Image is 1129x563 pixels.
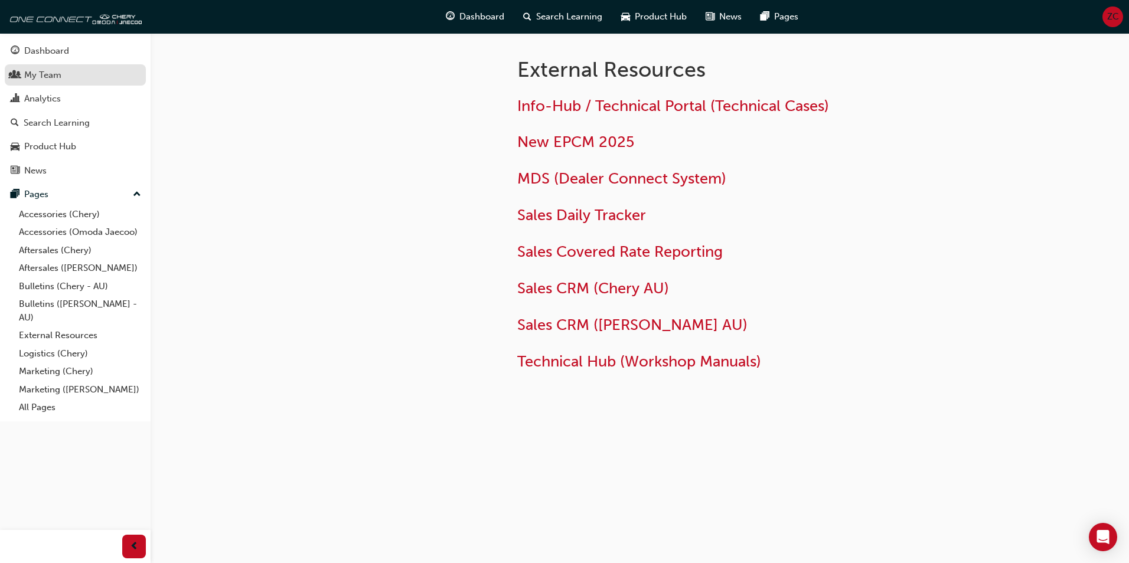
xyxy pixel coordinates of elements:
a: Aftersales (Chery) [14,241,146,260]
h1: External Resources [517,57,905,83]
span: pages-icon [761,9,769,24]
span: news-icon [11,166,19,176]
div: Analytics [24,92,61,106]
span: car-icon [621,9,630,24]
a: Accessories (Chery) [14,205,146,224]
a: Info-Hub / Technical Portal (Technical Cases) [517,97,829,115]
div: Search Learning [24,116,90,130]
span: search-icon [523,9,531,24]
div: My Team [24,68,61,82]
div: Product Hub [24,140,76,153]
a: New EPCM 2025 [517,133,634,151]
span: chart-icon [11,94,19,104]
a: news-iconNews [696,5,751,29]
a: Sales CRM ([PERSON_NAME] AU) [517,316,748,334]
button: Pages [5,184,146,205]
a: MDS (Dealer Connect System) [517,169,726,188]
a: Product Hub [5,136,146,158]
a: My Team [5,64,146,86]
button: DashboardMy TeamAnalyticsSearch LearningProduct HubNews [5,38,146,184]
span: Product Hub [635,10,687,24]
a: Analytics [5,88,146,110]
a: Marketing (Chery) [14,362,146,381]
a: Bulletins (Chery - AU) [14,277,146,296]
a: pages-iconPages [751,5,808,29]
div: News [24,164,47,178]
div: Dashboard [24,44,69,58]
a: News [5,160,146,182]
span: Pages [774,10,798,24]
a: Search Learning [5,112,146,134]
a: Bulletins ([PERSON_NAME] - AU) [14,295,146,326]
a: Logistics (Chery) [14,345,146,363]
a: Technical Hub (Workshop Manuals) [517,352,761,371]
a: All Pages [14,398,146,417]
span: pages-icon [11,189,19,200]
span: car-icon [11,142,19,152]
a: search-iconSearch Learning [514,5,612,29]
span: News [719,10,742,24]
span: up-icon [133,187,141,202]
span: people-icon [11,70,19,81]
a: Sales Daily Tracker [517,206,646,224]
span: search-icon [11,118,19,129]
a: Sales Covered Rate Reporting [517,243,723,261]
div: Pages [24,188,48,201]
a: car-iconProduct Hub [612,5,696,29]
span: Dashboard [459,10,504,24]
a: External Resources [14,326,146,345]
span: guage-icon [446,9,455,24]
span: news-icon [706,9,714,24]
span: ZC [1107,10,1119,24]
a: Aftersales ([PERSON_NAME]) [14,259,146,277]
a: Marketing ([PERSON_NAME]) [14,381,146,399]
span: Search Learning [536,10,602,24]
img: oneconnect [6,5,142,28]
button: ZC [1102,6,1123,27]
div: Open Intercom Messenger [1089,523,1117,551]
a: guage-iconDashboard [436,5,514,29]
a: Sales CRM (Chery AU) [517,279,669,297]
a: Accessories (Omoda Jaecoo) [14,223,146,241]
span: prev-icon [130,539,139,554]
a: Dashboard [5,40,146,62]
span: guage-icon [11,46,19,57]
